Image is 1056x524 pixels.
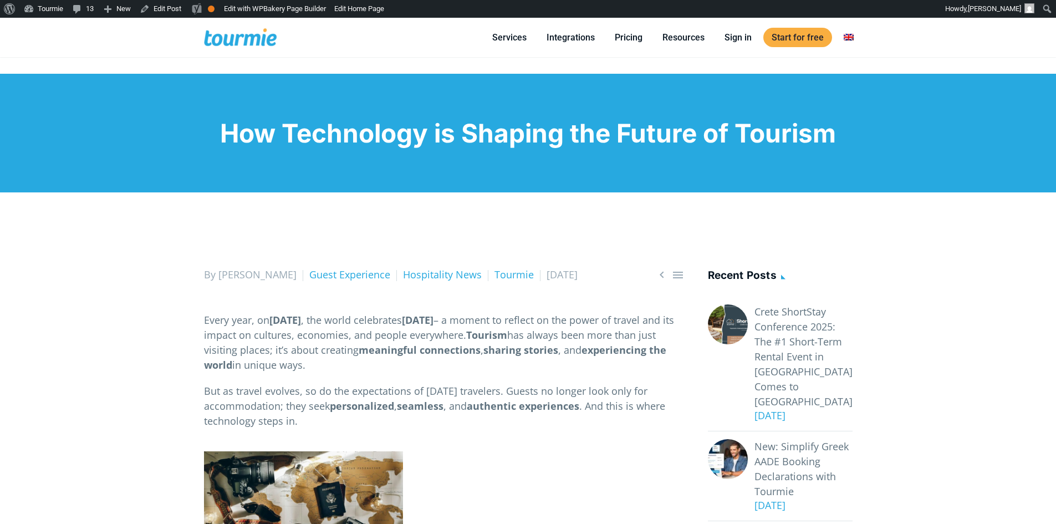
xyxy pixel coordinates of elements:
[654,30,713,44] a: Resources
[208,6,215,12] div: OK
[484,30,535,44] a: Services
[754,304,853,409] a: Crete ShortStay Conference 2025: The #1 Short-Term Rental Event in [GEOGRAPHIC_DATA] Comes to [GE...
[547,268,578,281] span: [DATE]
[467,399,516,413] strong: authentic
[204,313,685,373] p: Every year, on , the world celebrates – a moment to reflect on the power of travel and its impact...
[655,268,669,282] a: 
[269,313,301,327] strong: [DATE]
[397,399,443,413] strong: seamless
[606,30,651,44] a: Pricing
[538,30,603,44] a: Integrations
[403,268,482,281] a: Hospitality News
[204,268,297,281] span: By [PERSON_NAME]
[655,268,669,282] span: Previous post
[204,358,232,372] strong: world
[330,399,394,413] strong: personalized
[204,384,685,429] p: But as travel evolves, so do the expectations of [DATE] travelers. Guests no longer look only for...
[466,328,507,342] strong: Tourism
[671,268,685,282] a: 
[309,268,390,281] a: Guest Experience
[708,267,853,286] h4: Recent posts
[763,28,832,47] a: Start for free
[359,343,481,357] strong: meaningful connections
[494,268,534,281] a: Tourmie
[968,4,1021,13] span: [PERSON_NAME]
[748,498,853,513] div: [DATE]
[581,343,666,357] strong: experiencing the
[519,399,579,413] strong: experiences
[204,118,853,148] h1: How Technology is Shaping the Future of Tourism
[754,439,853,499] a: New: Simplify Greek AADE Booking Declarations with Tourmie
[483,343,558,357] strong: sharing stories
[402,313,433,327] strong: [DATE]
[748,408,853,423] div: [DATE]
[716,30,760,44] a: Sign in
